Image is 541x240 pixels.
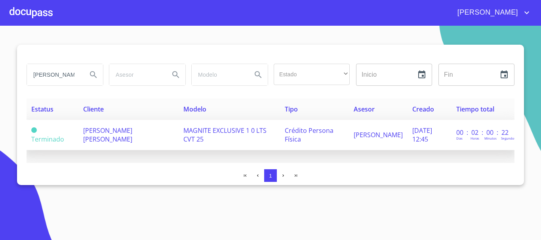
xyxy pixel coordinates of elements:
span: [PERSON_NAME] [451,6,522,19]
p: 00 : 02 : 00 : 22 [456,128,510,137]
input: search [109,64,163,85]
span: [PERSON_NAME] [PERSON_NAME] [83,126,132,144]
span: Asesor [354,105,375,113]
span: Modelo [183,105,206,113]
button: Search [84,65,103,84]
span: MAGNITE EXCLUSIVE 1 0 LTS CVT 25 [183,126,267,144]
span: [DATE] 12:45 [412,126,432,144]
span: Cliente [83,105,104,113]
span: Tipo [285,105,298,113]
p: Horas [471,136,479,140]
button: account of current user [451,6,531,19]
div: ​ [274,64,350,85]
span: 1 [269,173,272,179]
input: search [27,64,81,85]
span: Creado [412,105,434,113]
button: Search [166,65,185,84]
span: Terminado [31,135,64,144]
span: [PERSON_NAME] [354,130,403,139]
button: Search [249,65,268,84]
span: Tiempo total [456,105,494,113]
p: Segundos [501,136,516,140]
input: search [192,64,246,85]
span: Crédito Persona Física [285,126,333,144]
span: Terminado [31,127,37,133]
p: Minutos [484,136,497,140]
button: 1 [264,169,277,182]
span: Estatus [31,105,53,113]
p: Dias [456,136,463,140]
